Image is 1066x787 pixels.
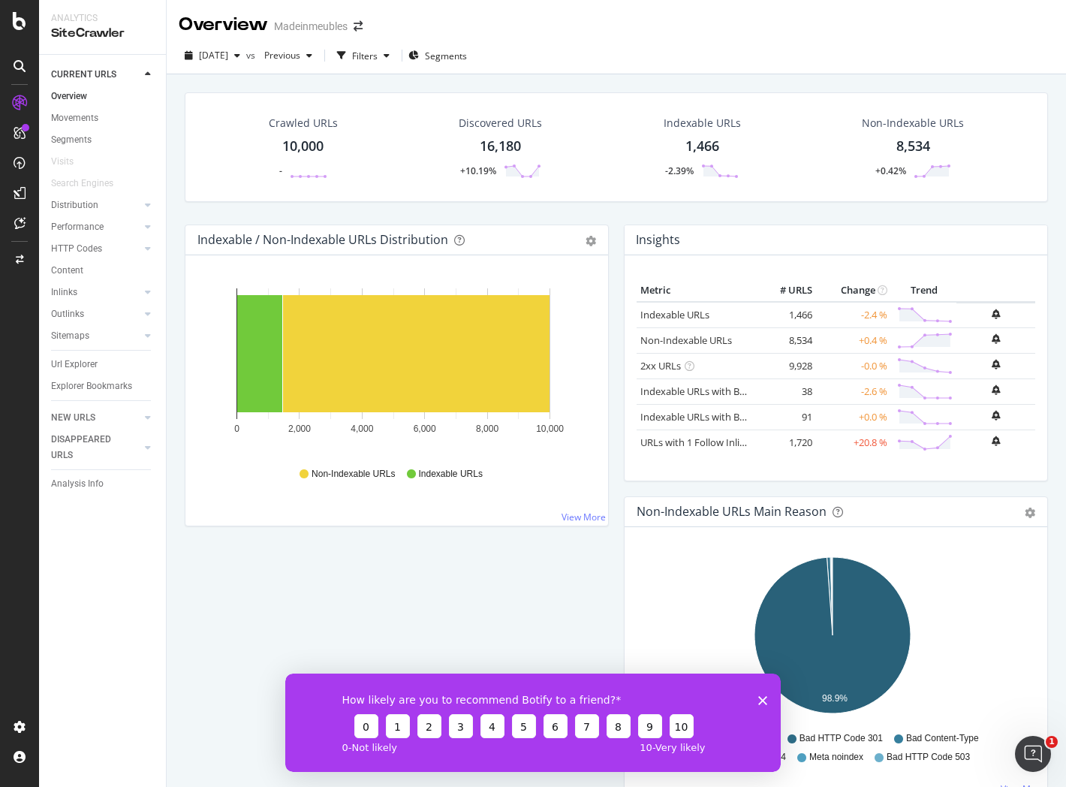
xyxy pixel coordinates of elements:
div: Visits [51,154,74,170]
a: Distribution [51,198,140,213]
td: 8,534 [756,327,816,353]
text: 6,000 [414,424,436,434]
div: Indexable / Non-Indexable URLs Distribution [197,232,448,247]
a: URLs with 1 Follow Inlink [640,436,751,449]
span: Non-Indexable URLs [312,468,395,481]
div: bell-plus [992,411,1000,421]
div: gear [1025,508,1035,518]
div: Non-Indexable URLs Main Reason [637,504,827,519]
div: bell-plus [992,334,1000,344]
div: gear [586,236,596,246]
a: Url Explorer [51,357,155,372]
span: Segments [425,50,467,62]
div: Analysis Info [51,476,104,492]
iframe: Intercom live chat [1015,736,1051,772]
a: Visits [51,154,89,170]
td: +0.0 % [816,404,891,430]
div: 1,466 [685,137,719,156]
a: Indexable URLs with Bad Description [640,410,804,424]
td: 38 [756,378,816,404]
a: Performance [51,219,140,235]
td: 9,928 [756,353,816,378]
span: vs [246,49,258,62]
div: +0.42% [875,164,906,177]
div: Distribution [51,198,98,213]
div: Filters [352,50,378,62]
button: Filters [331,44,396,68]
div: Content [51,263,83,279]
a: Outlinks [51,306,140,322]
td: +0.4 % [816,327,891,353]
div: Analytics [51,12,154,25]
th: Change [816,279,891,302]
svg: A chart. [197,279,589,454]
text: 8,000 [476,424,498,434]
a: Sitemaps [51,328,140,344]
a: Movements [51,110,155,126]
div: Inlinks [51,285,77,300]
th: Metric [637,279,756,302]
div: bell-plus [992,385,1000,395]
td: -0.0 % [816,353,891,378]
text: 0 [234,424,239,434]
div: Madeinmeubles [274,19,348,34]
text: 4,000 [351,424,373,434]
div: bell-plus [992,360,1000,369]
text: 2,000 [288,424,311,434]
div: 16,180 [480,137,521,156]
td: -2.4 % [816,302,891,328]
div: Indexable URLs [664,116,741,131]
div: Outlinks [51,306,84,322]
span: 2025 Sep. 5th [199,49,228,62]
span: 1 [1046,736,1058,748]
div: Url Explorer [51,357,98,372]
text: 98.9% [822,693,848,704]
div: HTTP Codes [51,241,102,257]
div: DISAPPEARED URLS [51,432,127,463]
div: SiteCrawler [51,25,154,42]
a: NEW URLS [51,410,140,426]
div: Performance [51,219,104,235]
td: 1,466 [756,302,816,328]
div: Movements [51,110,98,126]
div: Explorer Bookmarks [51,378,132,394]
div: +10.19% [460,164,496,177]
div: Search Engines [51,176,113,191]
a: Segments [51,132,155,148]
a: Indexable URLs with Bad H1 [640,384,766,398]
text: 10,000 [536,424,564,434]
div: Segments [51,132,92,148]
div: Non-Indexable URLs [862,116,964,131]
a: Content [51,263,155,279]
div: Sitemaps [51,328,89,344]
a: 2xx URLs [640,359,681,372]
div: NEW URLS [51,410,95,426]
a: Search Engines [51,176,128,191]
a: HTTP Codes [51,241,140,257]
a: Analysis Info [51,476,155,492]
span: Meta noindex [809,751,863,764]
div: Overview [179,12,268,38]
a: Non-Indexable URLs [640,333,732,347]
th: # URLS [756,279,816,302]
a: Overview [51,89,155,104]
span: Indexable URLs [419,468,483,481]
div: - [279,164,282,177]
a: Indexable URLs [640,308,709,321]
a: CURRENT URLS [51,67,140,83]
span: Previous [258,49,300,62]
